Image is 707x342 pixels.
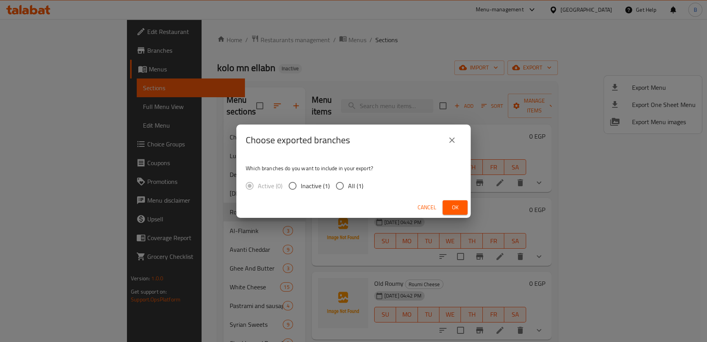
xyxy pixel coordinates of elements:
[449,203,461,212] span: Ok
[414,200,439,215] button: Cancel
[246,164,461,172] p: Which branches do you want to include in your export?
[258,181,282,191] span: Active (0)
[443,131,461,150] button: close
[418,203,436,212] span: Cancel
[348,181,363,191] span: All (1)
[301,181,330,191] span: Inactive (1)
[443,200,468,215] button: Ok
[246,134,350,146] h2: Choose exported branches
